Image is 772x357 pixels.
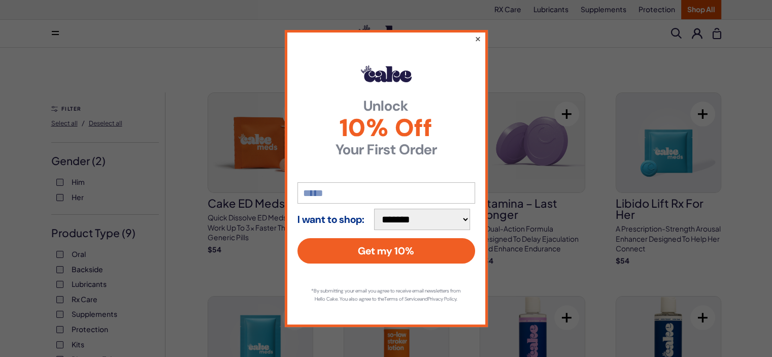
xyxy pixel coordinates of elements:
p: *By submitting your email you agree to receive email newsletters from Hello Cake. You also agree ... [308,287,465,303]
strong: Your First Order [297,143,475,157]
strong: I want to shop: [297,214,364,225]
a: Privacy Policy [428,296,456,302]
a: Terms of Service [384,296,420,302]
button: Get my 10% [297,238,475,264]
button: × [474,33,481,45]
strong: Unlock [297,99,475,113]
img: Hello Cake [361,66,412,82]
span: 10% Off [297,116,475,140]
